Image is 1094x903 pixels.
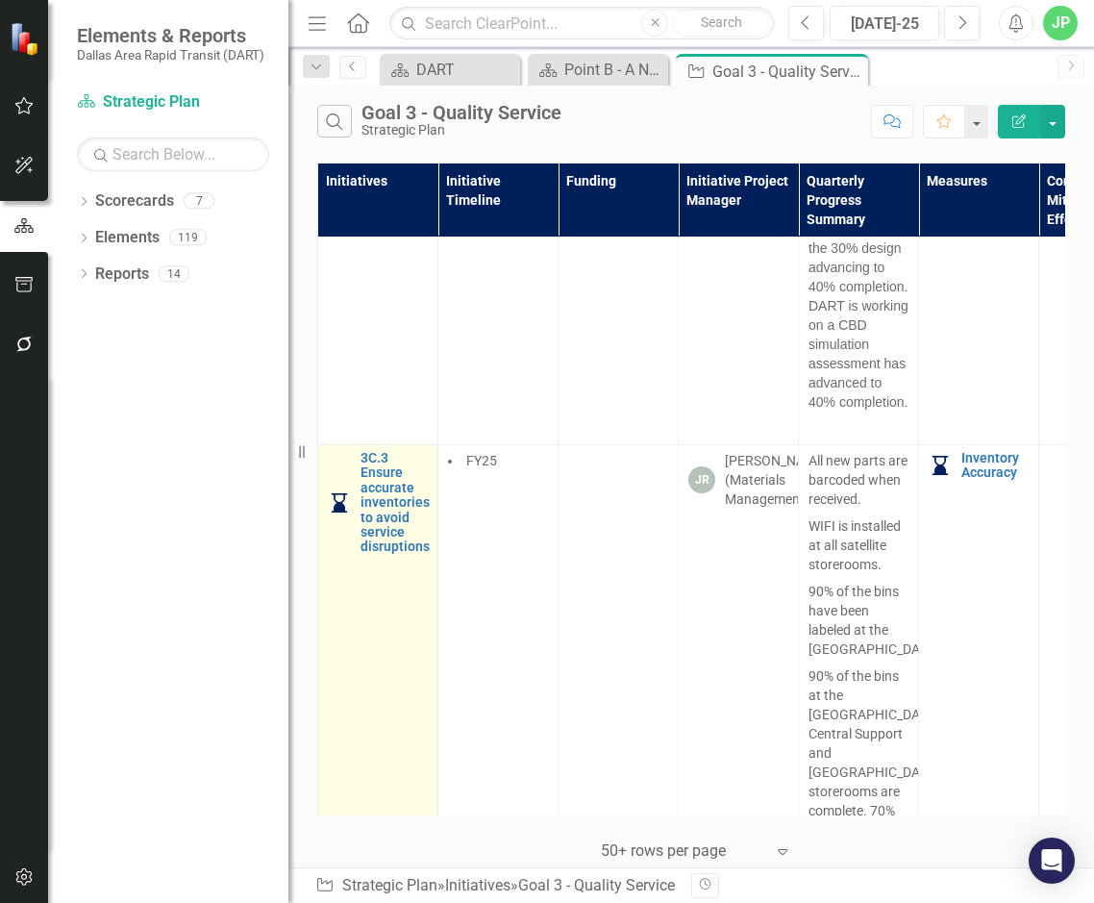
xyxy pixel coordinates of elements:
[533,58,663,82] a: Point B - A New Vision for Mobility in [GEOGRAPHIC_DATA][US_STATE]
[95,263,149,286] a: Reports
[389,7,774,40] input: Search ClearPoint...
[808,451,908,513] p: All new parts are barcoded when received.
[77,47,264,63] small: Dallas Area Rapid Transit (DART)
[328,491,351,514] img: In Progress
[688,466,715,493] div: JR
[361,102,561,123] div: Goal 3 - Quality Service
[77,138,269,171] input: Search Below...
[830,6,939,40] button: [DATE]-25
[184,193,214,210] div: 7
[1043,6,1078,40] button: JP
[95,190,174,213] a: Scorecards
[77,24,264,47] span: Elements & Reports
[725,451,828,509] div: [PERSON_NAME] (Materials Management)
[385,58,515,82] a: DART
[564,58,663,82] div: Point B - A New Vision for Mobility in [GEOGRAPHIC_DATA][US_STATE]
[929,454,952,477] img: In Progress
[342,876,437,894] a: Strategic Plan
[836,13,932,36] div: [DATE]-25
[361,123,561,138] div: Strategic Plan
[808,513,908,578] p: WIFI is installed at all satellite storerooms.
[159,265,189,282] div: 14
[95,227,160,249] a: Elements
[1029,838,1075,884] div: Open Intercom Messenger
[445,876,510,894] a: Initiatives
[315,875,677,897] div: » »
[9,21,44,57] img: ClearPoint Strategy
[416,58,515,82] div: DART
[77,91,269,113] a: Strategic Plan
[518,876,675,894] div: Goal 3 - Quality Service
[701,14,742,30] span: Search
[673,10,769,37] button: Search
[169,230,207,246] div: 119
[808,578,908,663] p: 90% of the bins have been labeled at the [GEOGRAPHIC_DATA].
[466,453,497,468] span: FY25
[961,451,1029,481] a: Inventory Accuracy
[712,60,863,84] div: Goal 3 - Quality Service
[361,451,430,555] a: 3C.3 Ensure accurate inventories to avoid service disruptions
